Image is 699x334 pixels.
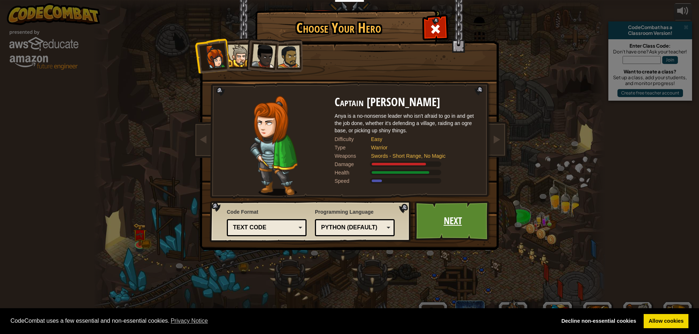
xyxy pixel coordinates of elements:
a: Next [415,201,491,241]
span: Programming Language [315,208,395,216]
div: Easy [371,136,473,143]
img: language-selector-background.png [210,201,413,242]
div: Swords - Short Range, No Magic [371,152,473,160]
div: Anya is a no-nonsense leader who isn't afraid to go in and get the job done, whether it's defendi... [335,112,480,134]
div: Text code [233,224,296,232]
div: Health [335,169,371,176]
div: Deals 120% of listed Warrior weapon damage. [335,161,480,168]
li: Lady Ida Justheart [244,37,279,72]
span: CodeCombat uses a few essential and non-essential cookies. [11,315,551,326]
li: Alejandro the Duelist [269,39,303,73]
div: Type [335,144,371,151]
div: Warrior [371,144,473,151]
li: Captain Anya Weston [194,38,230,73]
span: Code Format [227,208,307,216]
div: Moves at 6 meters per second. [335,177,480,185]
img: captain-pose.png [250,96,297,196]
h1: Choose Your Hero [257,20,420,36]
div: Python (Default) [321,224,384,232]
div: Weapons [335,152,371,160]
div: Speed [335,177,371,185]
div: Damage [335,161,371,168]
div: Gains 140% of listed Warrior armor health. [335,169,480,176]
a: deny cookies [556,314,641,329]
a: allow cookies [644,314,688,329]
a: learn more about cookies [170,315,209,326]
li: Sir Tharin Thunderfist [220,38,253,71]
h2: Captain [PERSON_NAME] [335,96,480,109]
div: Difficulty [335,136,371,143]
